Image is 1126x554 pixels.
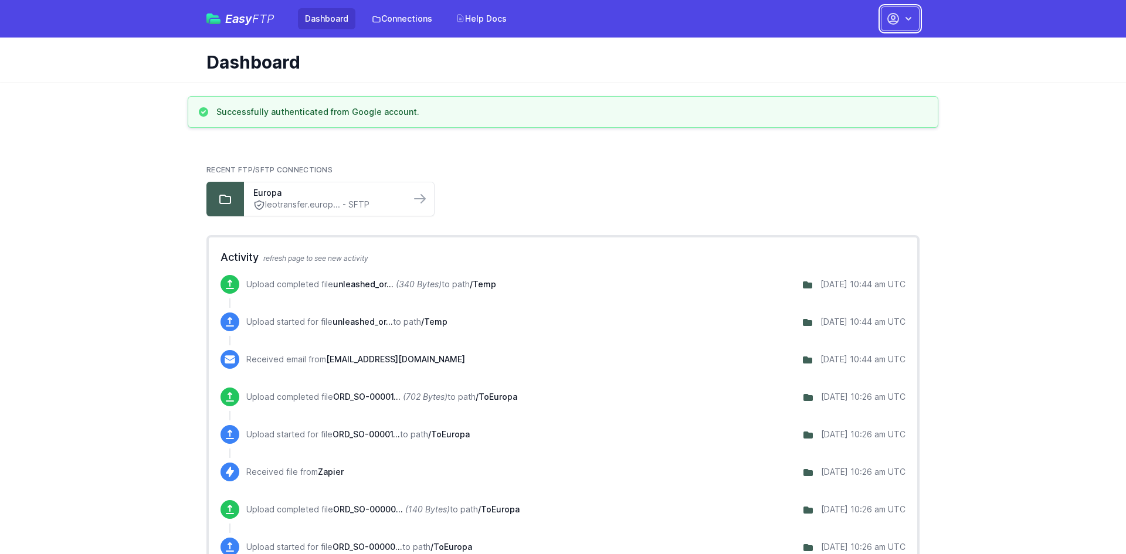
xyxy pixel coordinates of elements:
[206,13,274,25] a: EasyFTP
[326,354,465,364] span: [EMAIL_ADDRESS][DOMAIN_NAME]
[263,254,368,263] span: refresh page to see new activity
[333,279,394,289] span: unleashed_orders_c5f2a67664.csv
[246,354,465,365] p: Received email from
[225,13,274,25] span: Easy
[333,429,400,439] span: ORD_SO-00001020.csv
[253,187,401,199] a: Europa
[253,199,401,211] a: leotransfer.europ... - SFTP
[246,541,472,553] p: Upload started for file to path
[252,12,274,26] span: FTP
[476,392,517,402] span: /ToEuropa
[246,429,470,440] p: Upload started for file to path
[403,392,447,402] i: (702 Bytes)
[206,13,221,24] img: easyftp_logo.png
[820,354,905,365] div: [DATE] 10:44 am UTC
[428,429,470,439] span: /ToEuropa
[246,466,344,478] p: Received file from
[430,542,472,552] span: /ToEuropa
[405,504,450,514] i: (140 Bytes)
[333,504,403,514] span: ORD_SO-00000977.csv
[470,279,496,289] span: /Temp
[246,391,517,403] p: Upload completed file to path
[246,316,447,328] p: Upload started for file to path
[246,278,496,290] p: Upload completed file to path
[318,467,344,477] span: Zapier
[365,8,439,29] a: Connections
[333,317,393,327] span: unleashed_orders_c5f2a67664.csv
[206,52,910,73] h1: Dashboard
[821,429,905,440] div: [DATE] 10:26 am UTC
[333,392,401,402] span: ORD_SO-00001020.csv
[246,504,520,515] p: Upload completed file to path
[421,317,447,327] span: /Temp
[820,316,905,328] div: [DATE] 10:44 am UTC
[821,466,905,478] div: [DATE] 10:26 am UTC
[820,278,905,290] div: [DATE] 10:44 am UTC
[333,542,402,552] span: ORD_SO-00000977.csv
[206,165,920,175] h2: Recent FTP/SFTP Connections
[298,8,355,29] a: Dashboard
[216,106,419,118] h3: Successfully authenticated from Google account.
[221,249,905,266] h2: Activity
[478,504,520,514] span: /ToEuropa
[449,8,514,29] a: Help Docs
[821,504,905,515] div: [DATE] 10:26 am UTC
[821,391,905,403] div: [DATE] 10:26 am UTC
[821,541,905,553] div: [DATE] 10:26 am UTC
[396,279,442,289] i: (340 Bytes)
[1067,495,1112,540] iframe: Drift Widget Chat Controller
